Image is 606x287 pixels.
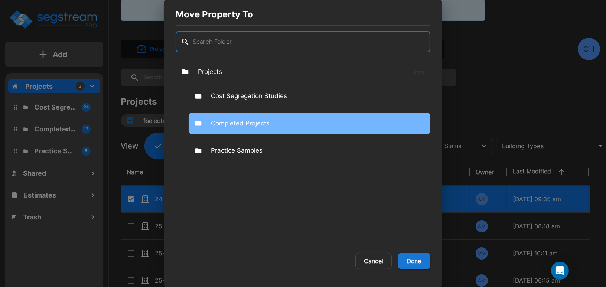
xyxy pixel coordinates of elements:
[413,68,424,76] p: /root
[211,146,263,156] p: Practice Samples
[176,9,430,19] p: Move Property To
[211,91,287,101] p: Cost Segregation Studies
[355,253,392,269] button: Cancel
[193,32,430,52] input: Search Folder
[398,253,430,269] button: Done
[211,119,270,128] p: Completed Projects
[551,262,569,280] div: Open Intercom Messenger
[198,67,222,77] p: Projects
